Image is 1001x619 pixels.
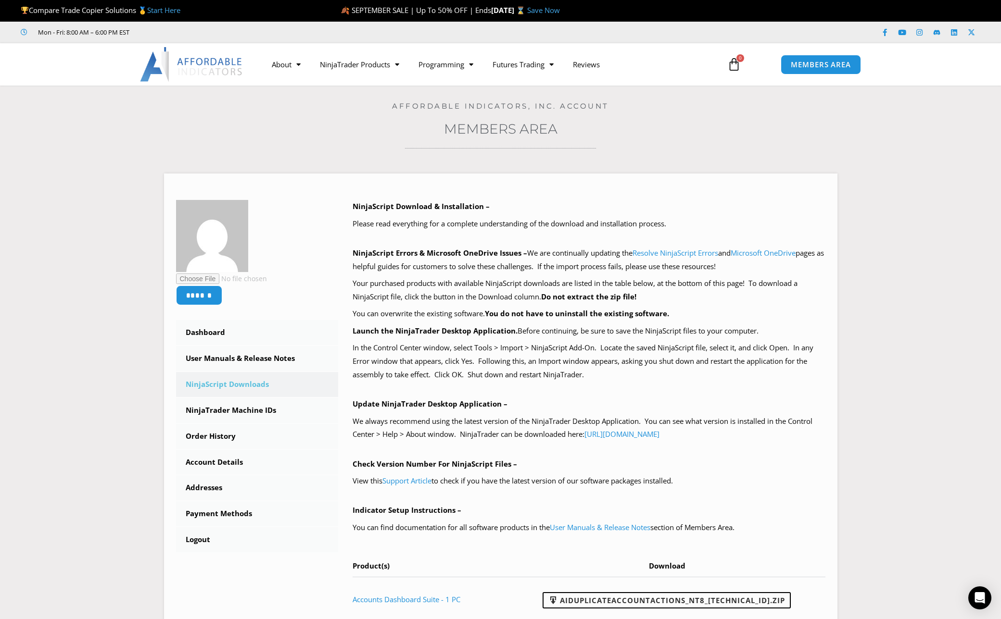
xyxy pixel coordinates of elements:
a: Reviews [563,53,609,75]
a: Affordable Indicators, Inc. Account [392,101,609,111]
a: User Manuals & Release Notes [176,346,339,371]
div: Open Intercom Messenger [968,586,991,609]
p: View this to check if you have the latest version of our software packages installed. [353,474,825,488]
a: 0 [713,50,755,78]
a: Payment Methods [176,501,339,526]
p: In the Control Center window, select Tools > Import > NinjaScript Add-On. Locate the saved NinjaS... [353,341,825,382]
a: User Manuals & Release Notes [550,522,650,532]
a: NinjaTrader Machine IDs [176,398,339,423]
span: Compare Trade Copier Solutions 🥇 [21,5,180,15]
a: Account Details [176,450,339,475]
a: AIDuplicateAccountActions_NT8_[TECHNICAL_ID].zip [543,592,791,608]
a: Start Here [147,5,180,15]
span: Download [649,561,685,570]
a: Programming [409,53,483,75]
a: Resolve NinjaScript Errors [633,248,718,258]
b: NinjaScript Errors & Microsoft OneDrive Issues – [353,248,527,258]
strong: [DATE] ⌛ [491,5,527,15]
b: Launch the NinjaTrader Desktop Application. [353,326,518,335]
b: Do not extract the zip file! [541,292,636,301]
p: You can find documentation for all software products in the section of Members Area. [353,521,825,534]
p: Please read everything for a complete understanding of the download and installation process. [353,217,825,231]
p: We always recommend using the latest version of the NinjaTrader Desktop Application. You can see ... [353,415,825,442]
span: Mon - Fri: 8:00 AM – 6:00 PM EST [36,26,129,38]
b: Indicator Setup Instructions – [353,505,461,515]
nav: Account pages [176,320,339,552]
img: 🏆 [21,7,28,14]
img: 4498cd079c669b85faec9d007135e779e22293d983f6eee64029c8caea99c94f [176,200,248,272]
p: We are continually updating the and pages as helpful guides for customers to solve these challeng... [353,247,825,273]
a: Addresses [176,475,339,500]
b: Check Version Number For NinjaScript Files – [353,459,517,469]
a: Members Area [444,121,558,137]
a: About [262,53,310,75]
p: You can overwrite the existing software. [353,307,825,321]
a: Futures Trading [483,53,563,75]
a: Accounts Dashboard Suite - 1 PC [353,594,460,604]
a: [URL][DOMAIN_NAME] [584,429,659,439]
p: Your purchased products with available NinjaScript downloads are listed in the table below, at th... [353,277,825,304]
img: LogoAI | Affordable Indicators – NinjaTrader [140,47,243,82]
span: Product(s) [353,561,390,570]
a: NinjaTrader Products [310,53,409,75]
iframe: Customer reviews powered by Trustpilot [143,27,287,37]
b: You do not have to uninstall the existing software. [485,309,669,318]
a: NinjaScript Downloads [176,372,339,397]
a: Microsoft OneDrive [731,248,796,258]
a: Support Article [382,476,431,485]
a: Logout [176,527,339,552]
b: Update NinjaTrader Desktop Application – [353,399,507,409]
a: Save Now [527,5,560,15]
b: NinjaScript Download & Installation – [353,201,490,211]
a: Order History [176,424,339,449]
span: 0 [736,54,744,62]
span: MEMBERS AREA [791,61,851,68]
a: MEMBERS AREA [781,55,861,74]
p: Before continuing, be sure to save the NinjaScript files to your computer. [353,324,825,338]
nav: Menu [262,53,716,75]
span: 🍂 SEPTEMBER SALE | Up To 50% OFF | Ends [341,5,491,15]
a: Dashboard [176,320,339,345]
